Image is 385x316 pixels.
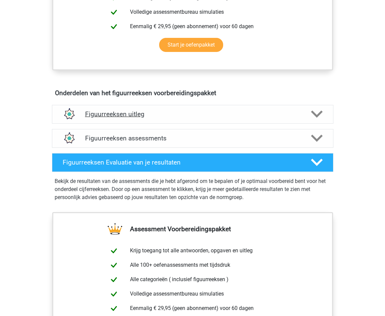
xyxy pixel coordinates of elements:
img: figuurreeksen assessments [60,130,77,147]
h4: Figuurreeksen uitleg [85,110,300,118]
img: figuurreeksen uitleg [60,106,77,123]
a: assessments Figuurreeksen assessments [49,129,336,148]
a: Start je oefenpakket [159,38,223,52]
p: Bekijk de resultaten van de assessments die je hebt afgerond om te bepalen of je optimaal voorber... [55,177,331,201]
h4: Onderdelen van het figuurreeksen voorbereidingspakket [55,89,330,97]
a: Figuurreeksen Evaluatie van je resultaten [49,153,336,172]
h4: Figuurreeksen assessments [85,134,300,142]
a: uitleg Figuurreeksen uitleg [49,105,336,124]
h4: Figuurreeksen Evaluatie van je resultaten [63,159,300,166]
